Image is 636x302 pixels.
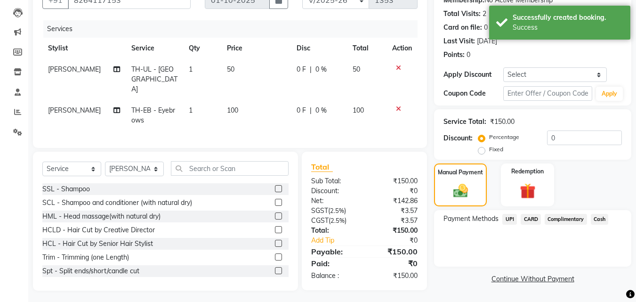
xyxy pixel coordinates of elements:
[515,181,540,201] img: _gift.svg
[48,65,101,73] span: [PERSON_NAME]
[304,236,374,245] a: Add Tip
[304,206,364,216] div: ( )
[310,106,312,115] span: |
[353,65,360,73] span: 50
[443,89,503,98] div: Coupon Code
[353,106,364,114] span: 100
[545,214,587,225] span: Complimentary
[443,70,503,80] div: Apply Discount
[489,145,503,154] label: Fixed
[443,9,481,19] div: Total Visits:
[436,274,629,284] a: Continue Without Payment
[227,106,238,114] span: 100
[364,196,425,206] div: ₹142.86
[42,253,129,262] div: Trim - Trimming (one Length)
[126,38,183,59] th: Service
[304,196,364,206] div: Net:
[131,65,177,93] span: TH-UL - [GEOGRAPHIC_DATA]
[364,216,425,226] div: ₹3.57
[521,214,541,225] span: CARD
[438,168,483,177] label: Manual Payment
[364,271,425,281] div: ₹150.00
[42,239,153,249] div: HCL - Hair Cut by Senior Hair Stylist
[364,186,425,196] div: ₹0
[315,106,327,115] span: 0 %
[304,271,364,281] div: Balance :
[291,38,347,59] th: Disc
[304,246,364,257] div: Payable:
[42,225,155,235] div: HCLD - Hair Cut by Creative Director
[183,38,221,59] th: Qty
[511,167,544,176] label: Redemption
[48,106,101,114] span: [PERSON_NAME]
[42,38,126,59] th: Stylist
[443,23,482,33] div: Card on file:
[189,106,193,114] span: 1
[364,258,425,269] div: ₹0
[43,20,425,38] div: Services
[304,176,364,186] div: Sub Total:
[443,50,465,60] div: Points:
[189,65,193,73] span: 1
[304,258,364,269] div: Paid:
[443,133,473,143] div: Discount:
[591,214,609,225] span: Cash
[171,161,289,176] input: Search or Scan
[443,36,475,46] div: Last Visit:
[443,214,499,224] span: Payment Methods
[502,214,517,225] span: UPI
[596,87,623,101] button: Apply
[297,106,306,115] span: 0 F
[311,162,333,172] span: Total
[304,216,364,226] div: ( )
[227,65,234,73] span: 50
[42,198,192,208] div: SCL - Shampoo and conditioner (with natural dry)
[221,38,291,59] th: Price
[330,207,344,214] span: 2.5%
[42,212,161,221] div: HML - Head massage(with natural dry)
[489,133,519,141] label: Percentage
[484,23,488,33] div: 0
[467,50,470,60] div: 0
[315,65,327,74] span: 0 %
[443,117,486,127] div: Service Total:
[364,176,425,186] div: ₹150.00
[347,38,387,59] th: Total
[375,236,425,245] div: ₹0
[386,38,418,59] th: Action
[364,246,425,257] div: ₹150.00
[364,206,425,216] div: ₹3.57
[131,106,175,124] span: TH-EB - Eyebrows
[311,216,329,225] span: CGST
[364,226,425,236] div: ₹150.00
[513,23,623,33] div: Success
[311,206,328,215] span: SGST
[304,186,364,196] div: Discount:
[513,13,623,23] div: Successfully created booking.
[483,9,486,19] div: 2
[330,217,345,224] span: 2.5%
[477,36,497,46] div: [DATE]
[42,184,90,194] div: SSL - Shampoo
[310,65,312,74] span: |
[304,226,364,236] div: Total:
[490,117,515,127] div: ₹150.00
[42,266,139,276] div: Spt - Split ends/short/candle cut
[297,65,306,74] span: 0 F
[449,182,473,199] img: _cash.svg
[503,86,592,101] input: Enter Offer / Coupon Code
